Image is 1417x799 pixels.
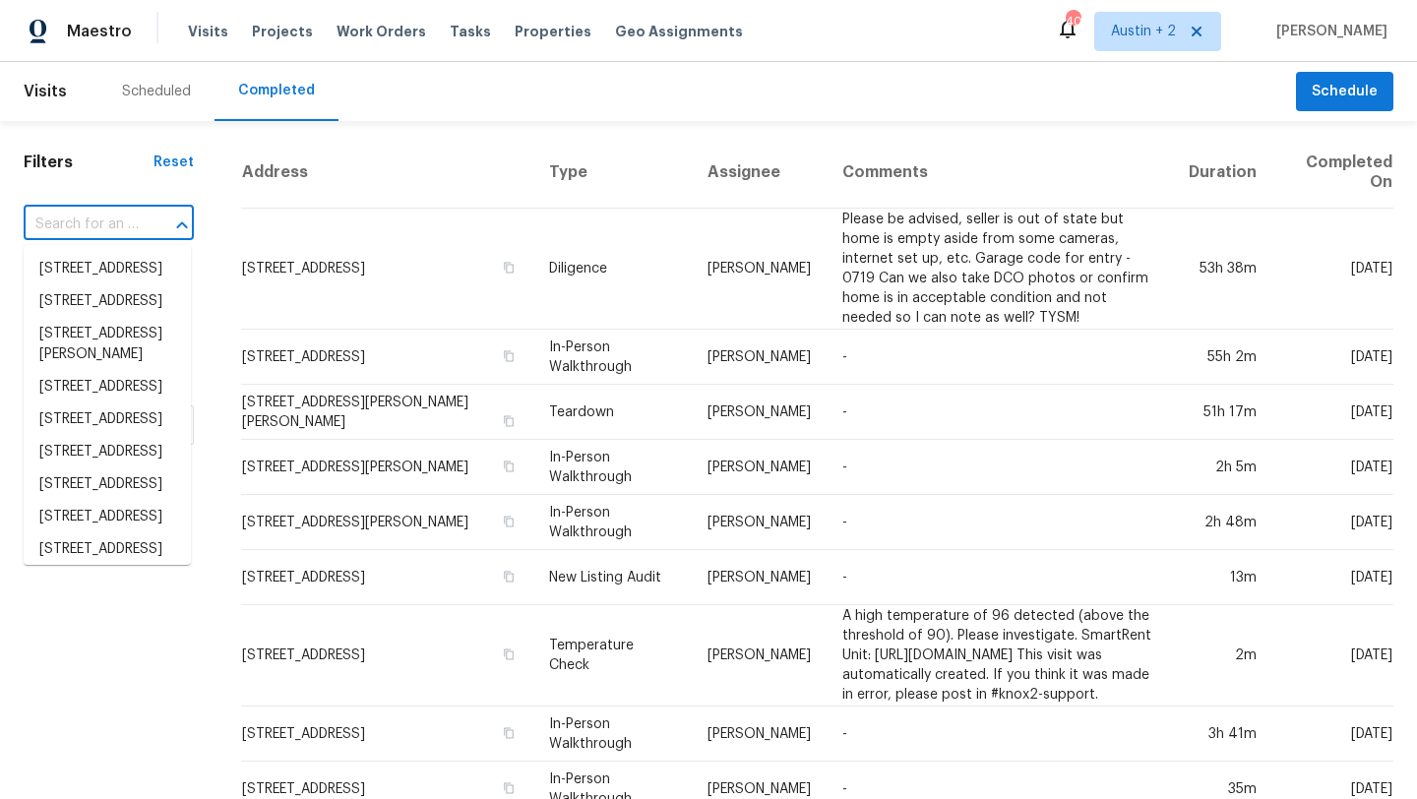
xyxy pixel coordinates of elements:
[827,385,1172,440] td: -
[1272,209,1393,330] td: [DATE]
[252,22,313,41] span: Projects
[24,318,191,371] li: [STREET_ADDRESS][PERSON_NAME]
[122,82,191,101] div: Scheduled
[1272,550,1393,605] td: [DATE]
[24,253,191,285] li: [STREET_ADDRESS]
[1272,385,1393,440] td: [DATE]
[241,330,533,385] td: [STREET_ADDRESS]
[1272,330,1393,385] td: [DATE]
[154,153,194,172] div: Reset
[188,22,228,41] span: Visits
[241,440,533,495] td: [STREET_ADDRESS][PERSON_NAME]
[827,209,1172,330] td: Please be advised, seller is out of state but home is empty aside from some cameras, internet set...
[533,495,692,550] td: In-Person Walkthrough
[337,22,426,41] span: Work Orders
[24,153,154,172] h1: Filters
[24,436,191,468] li: [STREET_ADDRESS]
[827,495,1172,550] td: -
[168,212,196,239] button: Close
[24,468,191,501] li: [STREET_ADDRESS]
[1173,330,1272,385] td: 55h 2m
[1111,22,1176,41] span: Austin + 2
[692,440,827,495] td: [PERSON_NAME]
[692,385,827,440] td: [PERSON_NAME]
[533,550,692,605] td: New Listing Audit
[24,533,191,566] li: [STREET_ADDRESS]
[533,385,692,440] td: Teardown
[241,385,533,440] td: [STREET_ADDRESS][PERSON_NAME][PERSON_NAME]
[24,501,191,533] li: [STREET_ADDRESS]
[1312,80,1378,104] span: Schedule
[1272,605,1393,707] td: [DATE]
[24,403,191,436] li: [STREET_ADDRESS]
[1173,605,1272,707] td: 2m
[241,137,533,209] th: Address
[827,605,1172,707] td: A high temperature of 96 detected (above the threshold of 90). Please investigate. SmartRent Unit...
[692,209,827,330] td: [PERSON_NAME]
[500,347,518,365] button: Copy Address
[692,605,827,707] td: [PERSON_NAME]
[533,330,692,385] td: In-Person Walkthrough
[533,707,692,762] td: In-Person Walkthrough
[533,605,692,707] td: Temperature Check
[500,513,518,530] button: Copy Address
[241,707,533,762] td: [STREET_ADDRESS]
[1173,440,1272,495] td: 2h 5m
[500,645,518,663] button: Copy Address
[1173,137,1272,209] th: Duration
[692,330,827,385] td: [PERSON_NAME]
[24,210,139,240] input: Search for an address...
[1272,440,1393,495] td: [DATE]
[500,779,518,797] button: Copy Address
[1268,22,1387,41] span: [PERSON_NAME]
[1272,137,1393,209] th: Completed On
[24,371,191,403] li: [STREET_ADDRESS]
[500,412,518,430] button: Copy Address
[692,550,827,605] td: [PERSON_NAME]
[24,70,67,113] span: Visits
[241,550,533,605] td: [STREET_ADDRESS]
[241,209,533,330] td: [STREET_ADDRESS]
[500,458,518,475] button: Copy Address
[533,440,692,495] td: In-Person Walkthrough
[827,440,1172,495] td: -
[692,495,827,550] td: [PERSON_NAME]
[615,22,743,41] span: Geo Assignments
[238,81,315,100] div: Completed
[692,137,827,209] th: Assignee
[533,209,692,330] td: Diligence
[1173,550,1272,605] td: 13m
[533,137,692,209] th: Type
[500,724,518,742] button: Copy Address
[241,605,533,707] td: [STREET_ADDRESS]
[827,707,1172,762] td: -
[692,707,827,762] td: [PERSON_NAME]
[67,22,132,41] span: Maestro
[1173,385,1272,440] td: 51h 17m
[1173,209,1272,330] td: 53h 38m
[241,495,533,550] td: [STREET_ADDRESS][PERSON_NAME]
[827,550,1172,605] td: -
[515,22,591,41] span: Properties
[450,25,491,38] span: Tasks
[1066,12,1079,31] div: 40
[827,330,1172,385] td: -
[1173,707,1272,762] td: 3h 41m
[1272,707,1393,762] td: [DATE]
[1272,495,1393,550] td: [DATE]
[1296,72,1393,112] button: Schedule
[500,259,518,277] button: Copy Address
[24,285,191,318] li: [STREET_ADDRESS]
[1173,495,1272,550] td: 2h 48m
[500,568,518,585] button: Copy Address
[827,137,1172,209] th: Comments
